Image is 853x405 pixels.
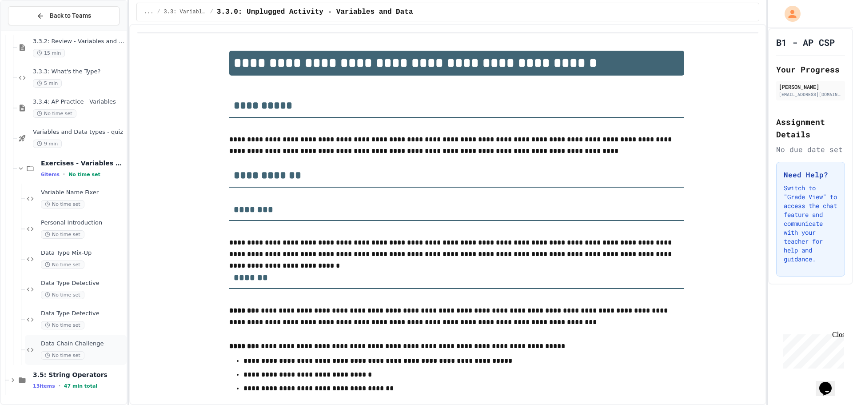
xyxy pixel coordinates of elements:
[33,383,55,389] span: 13 items
[41,200,84,209] span: No time set
[8,6,120,25] button: Back to Teams
[33,140,62,148] span: 9 min
[68,172,100,177] span: No time set
[50,11,91,20] span: Back to Teams
[779,91,842,98] div: [EMAIL_ADDRESS][DOMAIN_NAME]
[41,249,125,257] span: Data Type Mix-Up
[41,351,84,360] span: No time set
[210,8,213,16] span: /
[33,371,125,379] span: 3.5: String Operators
[779,331,844,369] iframe: chat widget
[779,83,842,91] div: [PERSON_NAME]
[41,291,84,299] span: No time set
[64,383,97,389] span: 47 min total
[775,4,803,24] div: My Account
[217,7,413,17] span: 3.3.0: Unplugged Activity - Variables and Data
[33,98,125,106] span: 3.3.4: AP Practice - Variables
[776,144,845,155] div: No due date set
[59,382,60,389] span: •
[41,310,125,317] span: Data Type Detective
[33,68,125,76] span: 3.3.3: What's the Type?
[164,8,207,16] span: 3.3: Variables and Data Types
[784,184,837,264] p: Switch to "Grade View" to access the chat feature and communicate with your teacher for help and ...
[41,230,84,239] span: No time set
[4,4,61,56] div: Chat with us now!Close
[33,49,65,57] span: 15 min
[41,321,84,329] span: No time set
[776,116,845,140] h2: Assignment Details
[41,340,125,348] span: Data Chain Challenge
[157,8,160,16] span: /
[776,36,835,48] h1: B1 - AP CSP
[63,171,65,178] span: •
[41,261,84,269] span: No time set
[816,369,844,396] iframe: chat widget
[33,109,76,118] span: No time set
[41,280,125,287] span: Data Type Detective
[784,169,837,180] h3: Need Help?
[41,219,125,227] span: Personal Introduction
[33,38,125,45] span: 3.3.2: Review - Variables and Data Types
[33,79,62,88] span: 5 min
[144,8,154,16] span: ...
[41,189,125,196] span: Variable Name Fixer
[776,63,845,76] h2: Your Progress
[41,159,125,167] span: Exercises - Variables and Data Types
[33,128,125,136] span: Variables and Data types - quiz
[41,172,60,177] span: 6 items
